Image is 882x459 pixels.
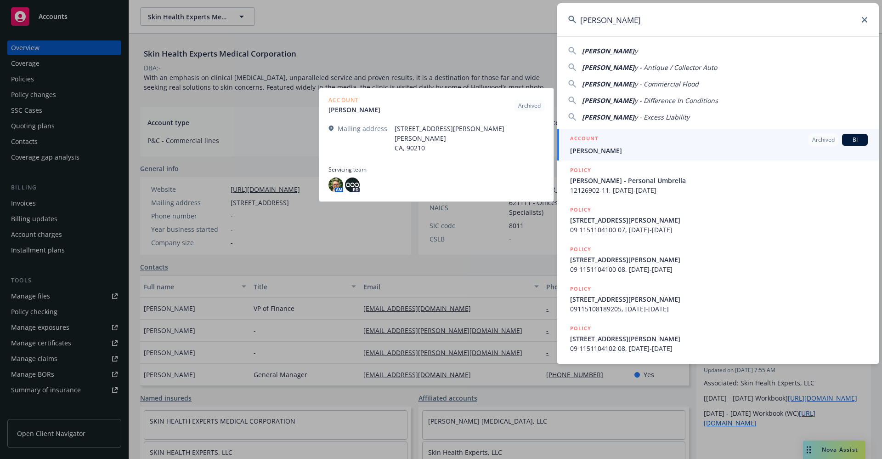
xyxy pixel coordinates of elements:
span: [PERSON_NAME] [570,146,868,155]
h5: POLICY [570,205,591,214]
span: [STREET_ADDRESS][PERSON_NAME] [570,294,868,304]
a: POLICY[PERSON_NAME] - Personal Umbrella12126902-11, [DATE]-[DATE] [557,161,879,200]
span: y - Commercial Flood [634,80,699,88]
span: y [634,46,638,55]
span: [STREET_ADDRESS][PERSON_NAME] [570,255,868,264]
span: Archived [812,136,835,144]
span: y - Antique / Collector Auto [634,63,717,72]
span: [PERSON_NAME] [582,46,634,55]
h5: POLICY [570,166,591,175]
span: 09 1151104100 08, [DATE]-[DATE] [570,264,868,274]
span: [PERSON_NAME] [582,96,634,105]
h5: POLICY [570,245,591,254]
span: BI [846,136,864,144]
span: y - Excess Liability [634,113,690,121]
a: POLICY[STREET_ADDRESS][PERSON_NAME]09 1151104100 07, [DATE]-[DATE] [557,200,879,240]
span: [PERSON_NAME] [582,63,634,72]
span: [STREET_ADDRESS][PERSON_NAME] [570,334,868,344]
span: [STREET_ADDRESS][PERSON_NAME] [570,215,868,225]
h5: ACCOUNT [570,134,598,145]
span: 12126902-11, [DATE]-[DATE] [570,185,868,195]
span: 09 1151104100 07, [DATE]-[DATE] [570,225,868,235]
span: 09115108189205, [DATE]-[DATE] [570,304,868,314]
a: POLICY[STREET_ADDRESS][PERSON_NAME]09 1151104102 08, [DATE]-[DATE] [557,319,879,358]
input: Search... [557,3,879,36]
h5: POLICY [570,324,591,333]
a: POLICY[STREET_ADDRESS][PERSON_NAME]09115108189205, [DATE]-[DATE] [557,279,879,319]
span: y - Difference In Conditions [634,96,718,105]
a: ACCOUNTArchivedBI[PERSON_NAME] [557,129,879,161]
a: POLICY[STREET_ADDRESS][PERSON_NAME]09 1151104100 08, [DATE]-[DATE] [557,240,879,279]
span: [PERSON_NAME] [582,113,634,121]
span: [PERSON_NAME] [582,80,634,88]
span: [PERSON_NAME] - Personal Umbrella [570,176,868,185]
h5: POLICY [570,284,591,293]
span: 09 1151104102 08, [DATE]-[DATE] [570,344,868,353]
